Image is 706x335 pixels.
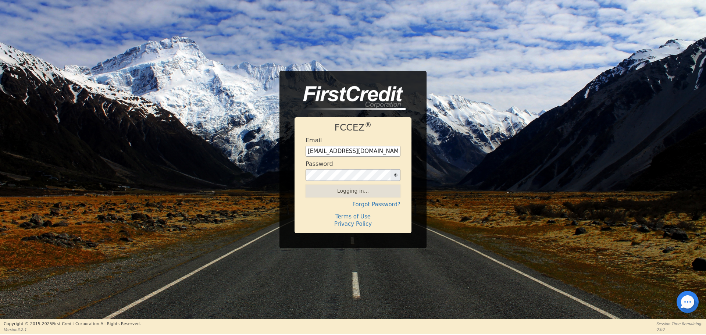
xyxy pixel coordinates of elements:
input: Enter email [306,146,400,157]
span: All Rights Reserved. [100,321,141,326]
h4: Privacy Policy [306,221,400,227]
p: Version 3.2.1 [4,327,141,332]
h1: FCCEZ [306,122,400,133]
img: logo-CMu_cnol.png [295,86,406,110]
p: Copyright © 2015- 2025 First Credit Corporation. [4,321,141,327]
sup: ® [365,121,372,129]
p: 0:00 [656,327,702,332]
h4: Terms of Use [306,213,400,220]
p: Session Time Remaining: [656,321,702,327]
h4: Forgot Password? [306,201,400,208]
h4: Email [306,137,322,144]
input: password [306,169,391,181]
h4: Password [306,160,333,167]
